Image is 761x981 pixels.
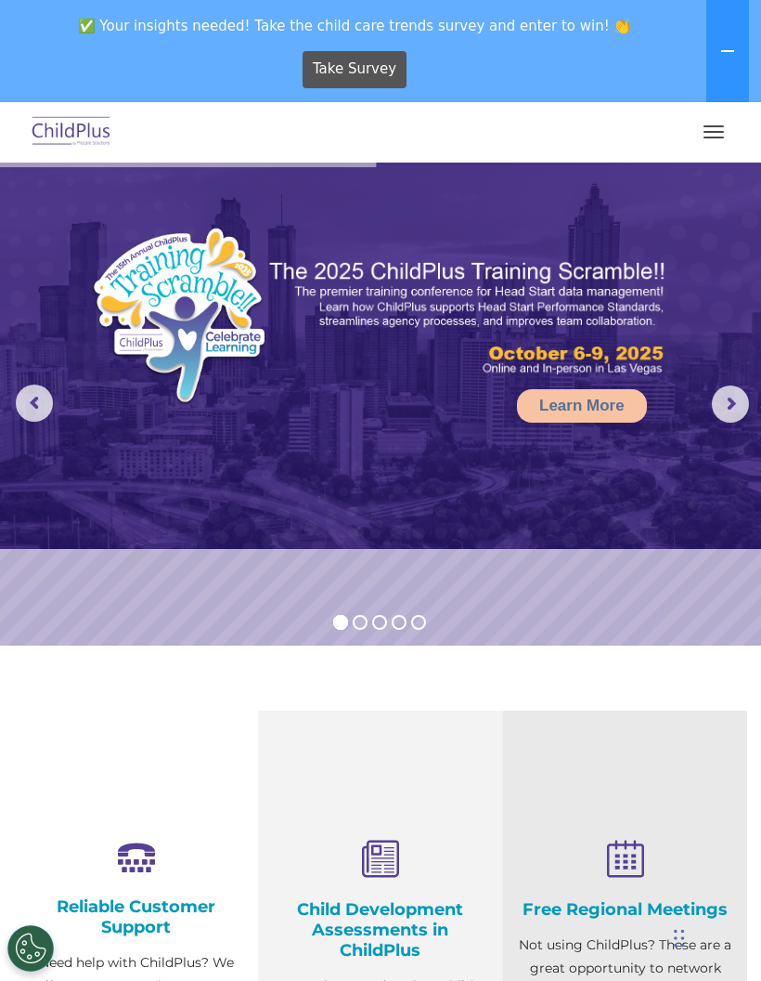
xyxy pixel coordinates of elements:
[517,389,647,423] a: Learn More
[313,53,396,85] span: Take Survey
[668,892,761,981] iframe: Chat Widget
[28,896,244,937] h4: Reliable Customer Support
[28,111,115,154] img: ChildPlus by Procare Solutions
[303,51,407,88] a: Take Survey
[272,899,488,961] h4: Child Development Assessments in ChildPlus
[517,899,733,920] h4: Free Regional Meetings
[674,910,685,966] div: Drag
[7,7,703,44] span: ✅ Your insights needed! Take the child care trends survey and enter to win! 👏
[7,925,54,972] button: Cookies Settings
